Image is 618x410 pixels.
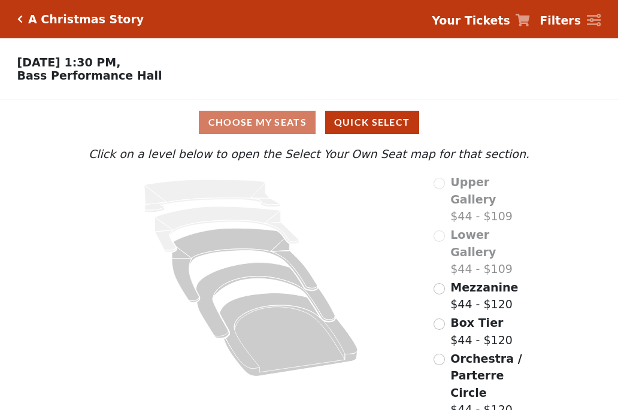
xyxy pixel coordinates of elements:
span: Mezzanine [450,281,518,294]
path: Lower Gallery - Seats Available: 0 [155,206,299,252]
label: $44 - $120 [450,279,518,313]
path: Orchestra / Parterre Circle - Seats Available: 91 [220,293,358,376]
path: Upper Gallery - Seats Available: 0 [144,180,281,212]
label: $44 - $109 [450,174,532,225]
a: Filters [540,12,601,29]
a: Click here to go back to filters [17,15,23,23]
label: $44 - $109 [450,226,532,278]
button: Quick Select [325,111,419,134]
label: $44 - $120 [450,314,513,348]
span: Box Tier [450,316,503,329]
strong: Filters [540,14,581,27]
span: Upper Gallery [450,175,496,206]
span: Orchestra / Parterre Circle [450,352,522,399]
p: Click on a level below to open the Select Your Own Seat map for that section. [86,145,532,163]
a: Your Tickets [432,12,530,29]
span: Lower Gallery [450,228,496,259]
strong: Your Tickets [432,14,510,27]
h5: A Christmas Story [28,13,144,26]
